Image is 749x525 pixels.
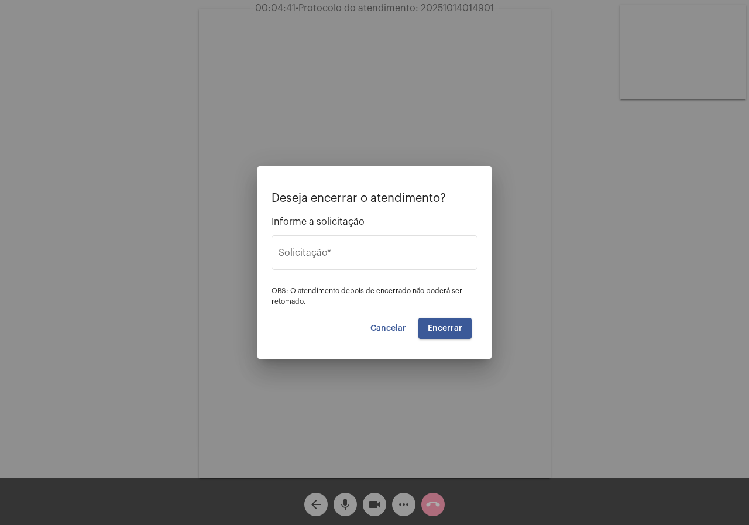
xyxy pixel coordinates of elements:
[272,192,477,205] p: Deseja encerrar o atendimento?
[428,324,462,332] span: Encerrar
[370,324,406,332] span: Cancelar
[279,250,470,260] input: Buscar solicitação
[272,287,462,305] span: OBS: O atendimento depois de encerrado não poderá ser retomado.
[361,318,415,339] button: Cancelar
[272,217,477,227] span: Informe a solicitação
[418,318,472,339] button: Encerrar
